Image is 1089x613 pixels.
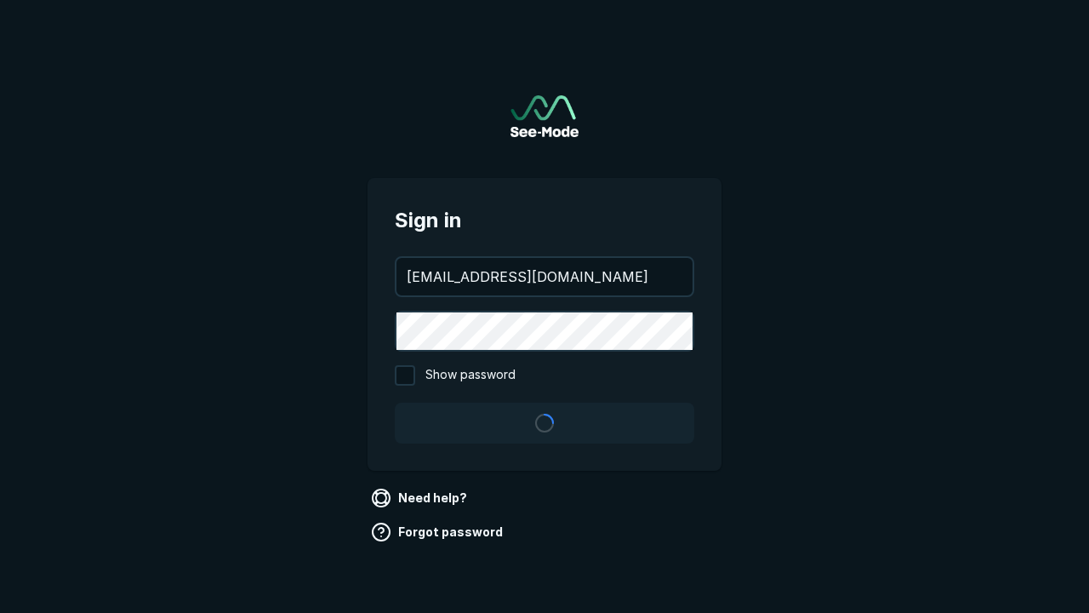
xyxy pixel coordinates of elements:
a: Forgot password [368,518,510,546]
img: See-Mode Logo [510,95,579,137]
span: Sign in [395,205,694,236]
span: Show password [425,365,516,386]
a: Go to sign in [510,95,579,137]
a: Need help? [368,484,474,512]
input: your@email.com [396,258,693,295]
